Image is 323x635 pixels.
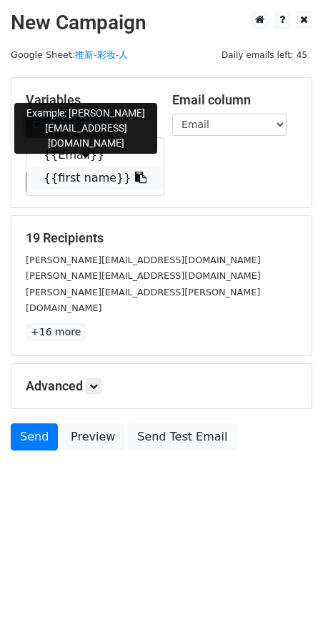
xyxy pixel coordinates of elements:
small: [PERSON_NAME][EMAIL_ADDRESS][PERSON_NAME][DOMAIN_NAME] [26,287,260,314]
h5: Advanced [26,378,297,394]
a: +16 more [26,323,86,341]
small: [PERSON_NAME][EMAIL_ADDRESS][DOMAIN_NAME] [26,270,261,281]
span: Daily emails left: 45 [217,47,312,63]
h5: Email column [172,92,297,108]
a: Preview [61,423,124,451]
a: Send Test Email [128,423,237,451]
small: Google Sheet: [11,49,128,60]
a: Daily emails left: 45 [217,49,312,60]
a: {{first name}} [26,167,164,189]
a: Send [11,423,58,451]
h5: Variables [26,92,151,108]
a: 推新-彩妆-人 [75,49,128,60]
small: [PERSON_NAME][EMAIL_ADDRESS][DOMAIN_NAME] [26,255,261,265]
div: Example: [PERSON_NAME][EMAIL_ADDRESS][DOMAIN_NAME] [14,103,157,154]
h5: 19 Recipients [26,230,297,246]
h2: New Campaign [11,11,312,35]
